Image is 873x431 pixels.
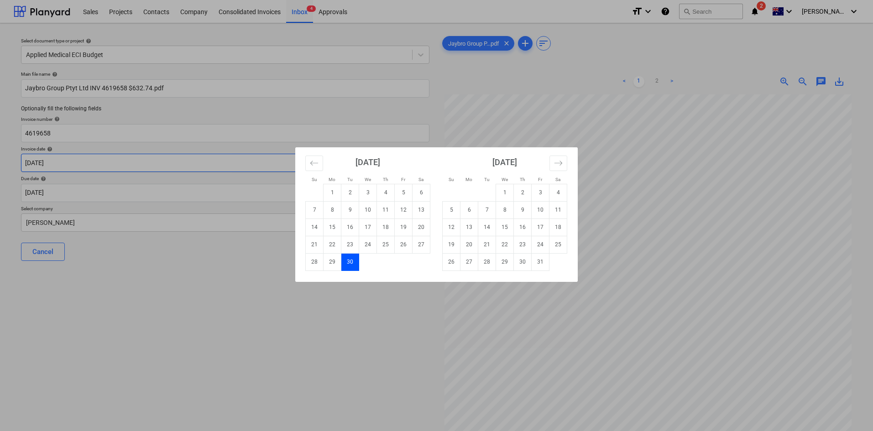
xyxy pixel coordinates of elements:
small: Su [312,177,317,182]
td: Friday, October 3, 2025 [532,184,549,201]
td: Selected. Tuesday, September 30, 2025 [341,253,359,270]
td: Friday, October 31, 2025 [532,253,549,270]
small: Th [520,177,525,182]
strong: [DATE] [355,157,380,167]
small: Sa [555,177,560,182]
td: Friday, October 10, 2025 [532,201,549,218]
td: Thursday, October 30, 2025 [514,253,532,270]
td: Wednesday, September 3, 2025 [359,184,377,201]
td: Friday, October 24, 2025 [532,236,549,253]
small: Su [449,177,454,182]
td: Thursday, October 9, 2025 [514,201,532,218]
td: Saturday, September 6, 2025 [413,184,430,201]
td: Saturday, October 11, 2025 [549,201,567,218]
td: Thursday, October 16, 2025 [514,218,532,236]
td: Monday, September 22, 2025 [324,236,341,253]
td: Tuesday, September 9, 2025 [341,201,359,218]
td: Thursday, October 23, 2025 [514,236,532,253]
td: Sunday, September 14, 2025 [306,218,324,236]
button: Move backward to switch to the previous month. [305,156,323,171]
td: Wednesday, October 29, 2025 [496,253,514,270]
small: Th [383,177,388,182]
small: We [365,177,371,182]
td: Sunday, September 28, 2025 [306,253,324,270]
td: Wednesday, October 22, 2025 [496,236,514,253]
div: Calendar [295,147,578,282]
td: Wednesday, October 8, 2025 [496,201,514,218]
iframe: Chat Widget [827,387,873,431]
small: Mo [465,177,472,182]
td: Saturday, October 18, 2025 [549,218,567,236]
td: Wednesday, September 17, 2025 [359,218,377,236]
td: Monday, October 13, 2025 [460,218,478,236]
td: Tuesday, October 21, 2025 [478,236,496,253]
td: Tuesday, October 7, 2025 [478,201,496,218]
td: Thursday, September 25, 2025 [377,236,395,253]
td: Thursday, September 11, 2025 [377,201,395,218]
td: Friday, October 17, 2025 [532,218,549,236]
small: Tu [484,177,490,182]
td: Monday, September 29, 2025 [324,253,341,270]
td: Sunday, October 5, 2025 [443,201,460,218]
small: Sa [418,177,423,182]
td: Tuesday, September 23, 2025 [341,236,359,253]
small: We [502,177,508,182]
td: Friday, September 5, 2025 [395,184,413,201]
strong: [DATE] [492,157,517,167]
small: Fr [401,177,405,182]
td: Wednesday, September 24, 2025 [359,236,377,253]
small: Fr [538,177,542,182]
td: Thursday, September 4, 2025 [377,184,395,201]
td: Saturday, October 4, 2025 [549,184,567,201]
td: Tuesday, October 28, 2025 [478,253,496,270]
td: Saturday, October 25, 2025 [549,236,567,253]
td: Monday, September 15, 2025 [324,218,341,236]
button: Move forward to switch to the next month. [549,156,567,171]
td: Sunday, October 26, 2025 [443,253,460,270]
td: Monday, October 27, 2025 [460,253,478,270]
td: Saturday, September 20, 2025 [413,218,430,236]
td: Friday, September 19, 2025 [395,218,413,236]
td: Monday, October 20, 2025 [460,236,478,253]
td: Sunday, September 7, 2025 [306,201,324,218]
small: Mo [329,177,335,182]
td: Saturday, September 27, 2025 [413,236,430,253]
td: Monday, October 6, 2025 [460,201,478,218]
td: Saturday, September 13, 2025 [413,201,430,218]
td: Monday, September 8, 2025 [324,201,341,218]
td: Sunday, October 12, 2025 [443,218,460,236]
td: Sunday, September 21, 2025 [306,236,324,253]
td: Thursday, October 2, 2025 [514,184,532,201]
td: Friday, September 26, 2025 [395,236,413,253]
td: Wednesday, September 10, 2025 [359,201,377,218]
td: Tuesday, October 14, 2025 [478,218,496,236]
td: Sunday, October 19, 2025 [443,236,460,253]
td: Wednesday, October 15, 2025 [496,218,514,236]
td: Thursday, September 18, 2025 [377,218,395,236]
td: Monday, September 1, 2025 [324,184,341,201]
td: Tuesday, September 2, 2025 [341,184,359,201]
small: Tu [347,177,353,182]
td: Wednesday, October 1, 2025 [496,184,514,201]
td: Friday, September 12, 2025 [395,201,413,218]
td: Tuesday, September 16, 2025 [341,218,359,236]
